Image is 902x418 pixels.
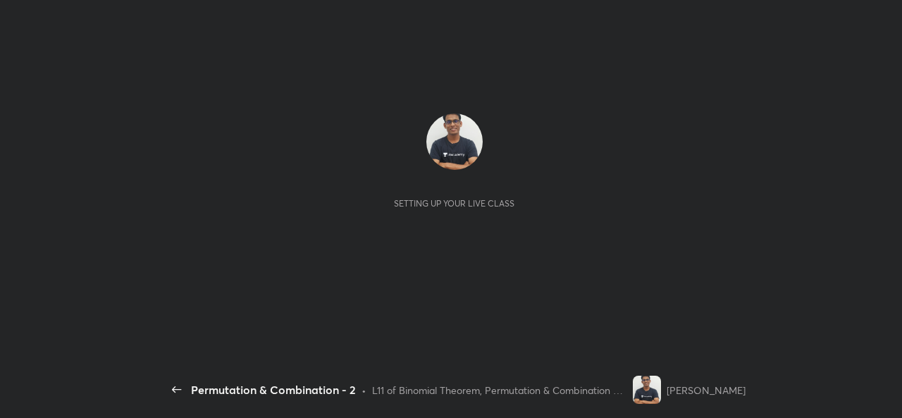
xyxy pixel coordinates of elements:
[372,383,627,398] div: L11 of Binomial Theorem, Permutation & Combination JEE 2027
[426,113,483,170] img: 9184f45cd5704d038f7ddef07b37b368.jpg
[191,381,356,398] div: Permutation & Combination - 2
[362,383,366,398] div: •
[633,376,661,404] img: 9184f45cd5704d038f7ddef07b37b368.jpg
[667,383,746,398] div: [PERSON_NAME]
[394,198,514,209] div: Setting up your live class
